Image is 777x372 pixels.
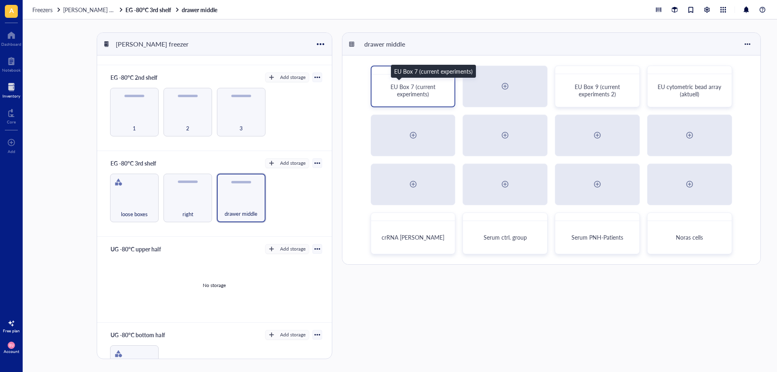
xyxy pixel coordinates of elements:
[9,343,13,347] span: EU
[394,67,473,76] div: EU Box 7 (current experiments)
[484,233,527,241] span: Serum ctrl. group
[4,349,19,354] div: Account
[8,149,15,154] div: Add
[280,159,306,167] div: Add storage
[112,37,192,51] div: [PERSON_NAME] freezer
[571,233,623,241] span: Serum PNH-Patients
[1,29,21,47] a: Dashboard
[32,6,53,14] span: Freezers
[3,328,20,333] div: Free plan
[121,210,148,219] span: loose boxes
[133,124,136,133] span: 1
[2,81,20,98] a: Inventory
[125,6,219,13] a: EG -80°C 3rd shelfdrawer middle
[676,233,703,241] span: Noras cells
[2,55,21,72] a: Notebook
[280,245,306,253] div: Add storage
[107,72,161,83] div: EG -80°C 2nd shelf
[7,106,16,124] a: Core
[280,331,306,338] div: Add storage
[265,158,309,168] button: Add storage
[183,210,193,219] span: right
[575,83,621,98] span: EU Box 9 (current experiments 2)
[658,83,723,98] span: EU cytometric bead array (aktuell)
[265,244,309,254] button: Add storage
[107,329,168,340] div: UG -80°C bottom half
[2,94,20,98] div: Inventory
[391,83,437,98] span: EU Box 7 (current experiments)
[63,6,126,14] span: [PERSON_NAME] freezer
[9,5,14,15] span: A
[32,6,62,13] a: Freezers
[1,42,21,47] div: Dashboard
[225,209,257,218] span: drawer middle
[280,74,306,81] div: Add storage
[2,68,21,72] div: Notebook
[186,124,189,133] span: 2
[265,72,309,82] button: Add storage
[265,330,309,340] button: Add storage
[203,282,226,289] div: No storage
[382,233,444,241] span: crRNA [PERSON_NAME]
[240,124,243,133] span: 3
[107,157,160,169] div: EG -80°C 3rd shelf
[63,6,124,13] a: [PERSON_NAME] freezer
[107,243,164,255] div: UG -80°C upper half
[361,37,409,51] div: drawer middle
[7,119,16,124] div: Core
